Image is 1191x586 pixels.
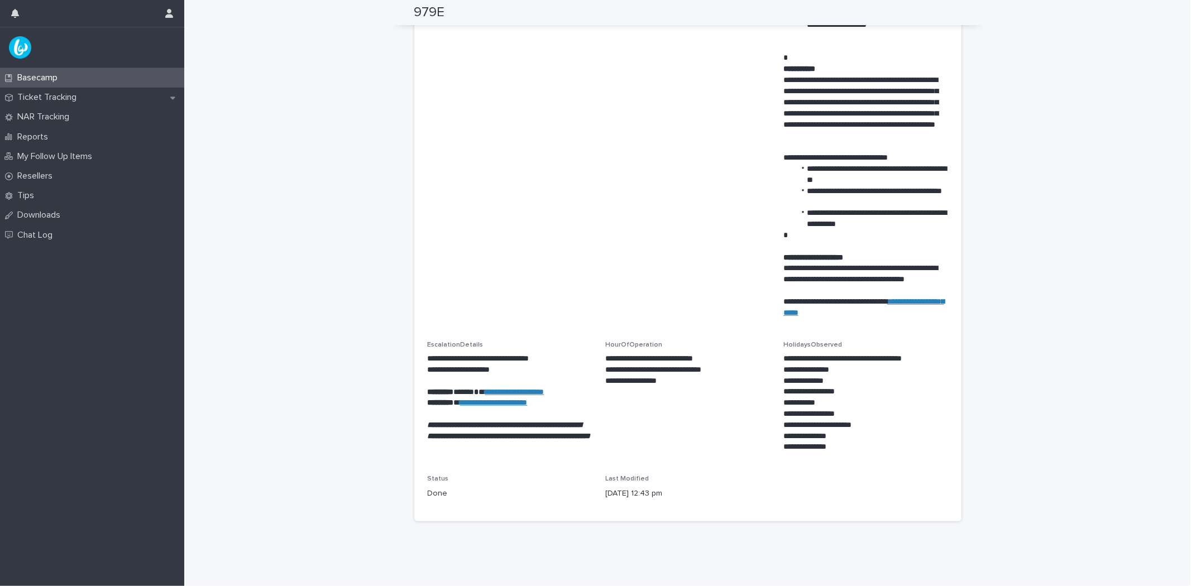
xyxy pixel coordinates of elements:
[428,488,592,499] p: Done
[13,151,101,162] p: My Follow Up Items
[428,342,484,348] span: EscalationDetails
[13,112,78,122] p: NAR Tracking
[13,132,57,142] p: Reports
[13,73,66,83] p: Basecamp
[9,36,31,59] img: UPKZpZA3RCu7zcH4nw8l
[414,4,445,21] h2: 979E
[605,342,662,348] span: HourOfOperation
[13,92,85,103] p: Ticket Tracking
[13,190,43,201] p: Tips
[783,342,842,348] span: HolidaysObserved
[13,230,61,241] p: Chat Log
[13,210,69,220] p: Downloads
[428,475,449,482] span: Status
[605,488,770,499] p: [DATE] 12:43 pm
[13,171,61,181] p: Resellers
[605,475,649,482] span: Last Modified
